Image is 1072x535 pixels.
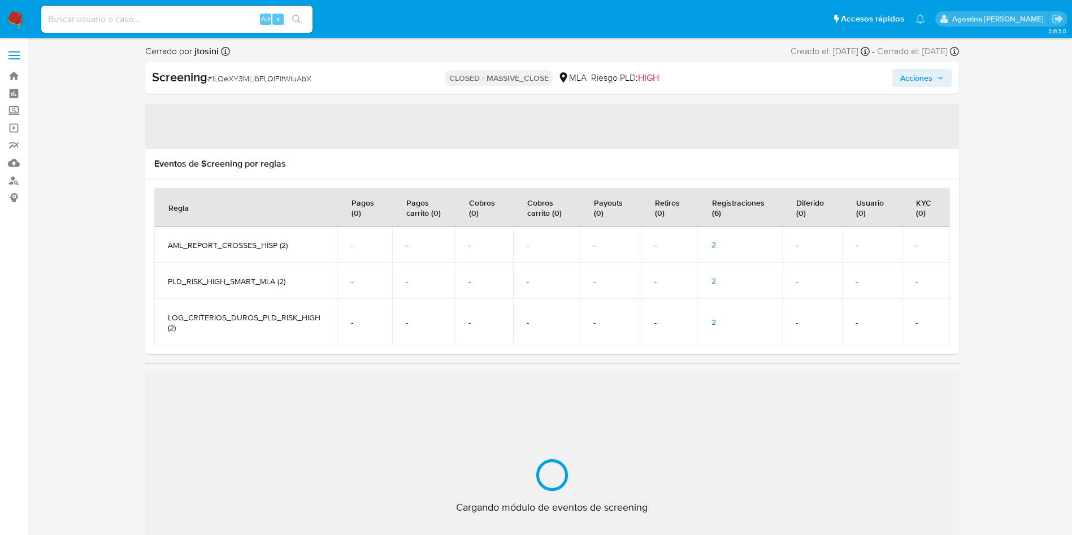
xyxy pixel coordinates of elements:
[455,189,513,226] div: Cobros (0)
[276,14,280,24] span: s
[900,69,932,87] span: Acciones
[261,14,270,24] span: Alt
[445,70,553,86] p: CLOSED - MASSIVE_CLOSE
[351,276,379,286] span: -
[796,276,828,286] span: -
[558,72,587,84] div: MLA
[468,240,500,250] span: -
[856,240,888,250] span: -
[856,276,888,286] span: -
[711,275,716,286] span: 2
[527,276,566,286] span: -
[41,12,313,27] input: Buscar usuario o caso...
[456,501,648,514] span: Cargando módulo de eventos de screening
[351,240,379,250] span: -
[1052,13,1064,25] a: Salir
[902,189,949,226] div: KYC (0)
[393,189,455,226] div: Pagos carrito (0)
[654,276,684,286] span: -
[338,189,392,226] div: Pagos (0)
[711,239,716,250] span: 2
[892,69,952,87] button: Acciones
[877,45,959,58] div: Cerrado el: [DATE]
[593,240,627,250] span: -
[168,240,324,250] span: AML_REPORT_CROSSES_HISP (2)
[406,317,442,328] span: -
[915,240,936,250] span: -
[154,158,950,169] h1: Eventos de Screening por reglas
[791,45,870,58] div: Creado el: [DATE]
[872,45,875,58] span: -
[168,276,324,286] span: PLD_RISK_HIGH_SMART_MLA (2)
[952,14,1048,24] p: agostina.faruolo@mercadolibre.com
[843,189,901,226] div: Usuario (0)
[145,45,219,58] span: Cerrado por
[145,104,959,149] span: ‌
[654,240,684,250] span: -
[406,276,442,286] span: -
[638,71,659,84] span: HIGH
[406,240,442,250] span: -
[711,316,716,328] span: 2
[654,317,684,328] span: -
[915,276,936,286] span: -
[207,73,311,84] span: # 1LOeXY3MLibFLQlFitWluAbX
[527,240,566,250] span: -
[152,68,207,86] b: Screening
[593,276,627,286] span: -
[580,189,640,226] div: Payouts (0)
[856,317,888,328] span: -
[591,72,659,84] span: Riesgo PLD:
[841,13,904,25] span: Accesos rápidos
[796,317,828,328] span: -
[593,317,627,328] span: -
[915,14,925,24] a: Notificaciones
[698,189,782,226] div: Registraciones (6)
[527,317,566,328] span: -
[514,189,579,226] div: Cobros carrito (0)
[351,317,379,328] span: -
[783,189,841,226] div: Diferido (0)
[168,312,324,333] span: LOG_CRITERIOS_DUROS_PLD_RISK_HIGH (2)
[468,276,500,286] span: -
[796,240,828,250] span: -
[641,189,697,226] div: Retiros (0)
[155,194,202,221] div: Regla
[285,11,308,27] button: search-icon
[192,45,219,58] b: jtosini
[915,317,936,328] span: -
[468,317,500,328] span: -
